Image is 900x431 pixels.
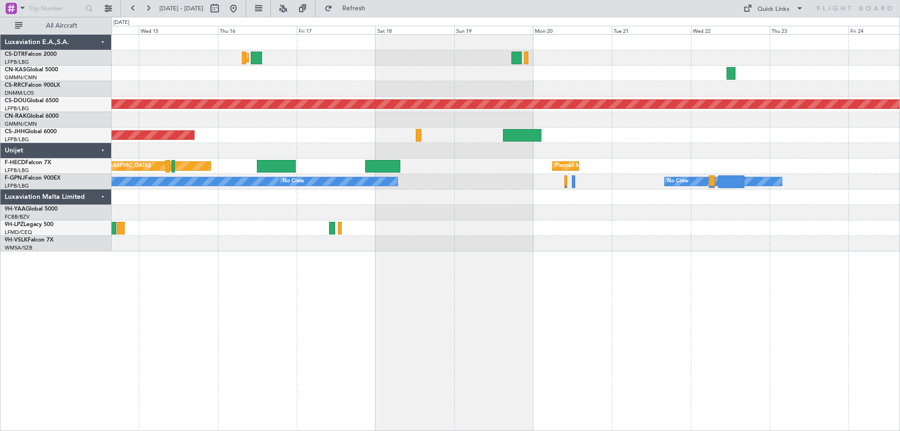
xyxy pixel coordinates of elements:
div: Tue 21 [612,26,690,34]
span: F-GPNJ [5,175,25,181]
input: Trip Number [29,1,82,15]
a: CS-RRCFalcon 900LX [5,83,60,88]
a: 9H-VSLKFalcon 7X [5,237,53,243]
div: [DATE] [113,19,129,27]
span: CS-RRC [5,83,25,88]
a: LFPB/LBG [5,136,29,143]
a: GMMN/CMN [5,74,37,81]
div: Planned Maint [GEOGRAPHIC_DATA] ([GEOGRAPHIC_DATA]) [555,159,703,173]
span: 9H-VSLK [5,237,28,243]
a: CS-DTRFalcon 2000 [5,52,57,57]
span: Refresh [334,5,374,12]
a: CS-JHHGlobal 6000 [5,129,57,135]
span: CN-KAS [5,67,26,73]
a: CS-DOUGlobal 6500 [5,98,59,104]
div: Fri 17 [297,26,375,34]
button: All Aircraft [10,18,102,33]
a: LFPB/LBG [5,182,29,189]
div: No Crew [283,174,304,189]
button: Refresh [320,1,376,16]
div: Thu 16 [218,26,297,34]
div: Thu 23 [770,26,848,34]
div: No Crew [667,174,689,189]
a: 9H-YAAGlobal 5000 [5,206,58,212]
a: F-HECDFalcon 7X [5,160,51,166]
a: LFPB/LBG [5,59,29,66]
div: Quick Links [757,5,789,14]
a: FCBB/BZV [5,213,30,220]
span: CN-RAK [5,113,27,119]
div: Sat 18 [375,26,454,34]
span: CS-DTR [5,52,25,57]
a: 9H-LPZLegacy 500 [5,222,53,227]
span: 9H-YAA [5,206,26,212]
span: CS-DOU [5,98,27,104]
a: CN-RAKGlobal 6000 [5,113,59,119]
a: F-GPNJFalcon 900EX [5,175,60,181]
div: Wed 15 [139,26,217,34]
span: All Aircraft [24,23,99,29]
span: F-HECD [5,160,25,166]
button: Quick Links [739,1,808,16]
span: CS-JHH [5,129,25,135]
a: GMMN/CMN [5,121,37,128]
div: Wed 22 [691,26,770,34]
a: LFMD/CEQ [5,229,32,236]
div: Mon 20 [533,26,612,34]
div: Sun 19 [454,26,533,34]
span: 9H-LPZ [5,222,23,227]
a: LFPB/LBG [5,105,29,112]
a: DNMM/LOS [5,90,34,97]
div: Planned Maint Sofia [248,51,296,65]
a: CN-KASGlobal 5000 [5,67,58,73]
a: LFPB/LBG [5,167,29,174]
span: [DATE] - [DATE] [159,4,203,13]
a: WMSA/SZB [5,244,32,251]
